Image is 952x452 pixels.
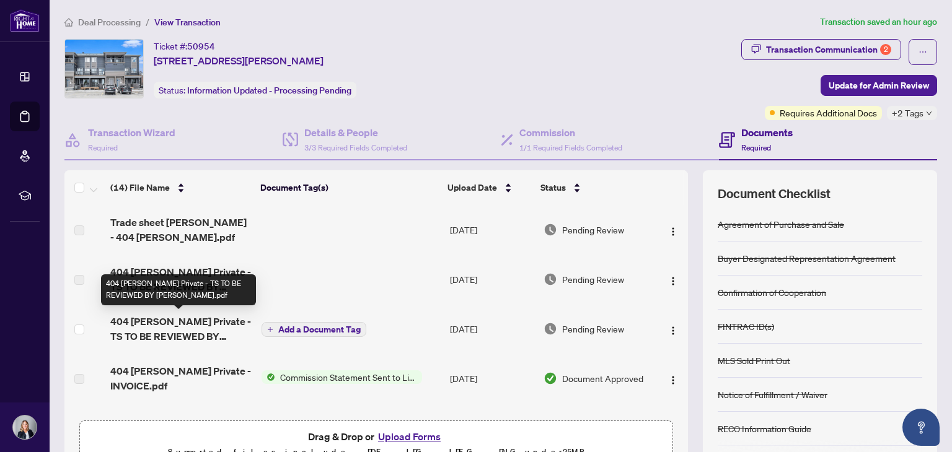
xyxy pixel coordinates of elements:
span: plus [267,326,273,332]
span: Update for Admin Review [829,76,929,95]
img: Document Status [544,322,557,336]
th: Status [535,170,651,205]
span: 404 [PERSON_NAME] Private - TS TO BE REVIEWED BY [PERSON_NAME].pdf [110,264,251,294]
span: Trade sheet [PERSON_NAME] - 404 [PERSON_NAME].pdf [110,215,251,245]
span: Add a Document Tag [278,325,361,334]
th: (14) File Name [105,170,255,205]
span: 50954 [187,41,215,52]
span: 3/3 Required Fields Completed [304,143,407,152]
span: +2 Tags [892,106,923,120]
span: Required [741,143,771,152]
td: [DATE] [445,354,539,403]
span: View Transaction [154,17,221,28]
span: down [926,110,932,116]
button: Update for Admin Review [821,75,937,96]
div: Notice of Fulfillment / Waiver [718,388,827,401]
td: [DATE] [445,205,539,254]
span: Pending Review [562,223,624,237]
img: Status Icon [262,370,275,384]
h4: Details & People [304,125,407,140]
span: Document Checklist [718,185,831,202]
div: Buyer Designated Representation Agreement [718,251,896,265]
div: Agreement of Purchase and Sale [718,217,844,231]
h4: Commission [519,125,622,140]
h4: Transaction Wizard [88,125,175,140]
button: Add a Document Tag [262,322,366,337]
h4: Documents [741,125,793,140]
span: Pending Review [562,322,624,336]
button: Logo [663,220,683,240]
button: Status IconCommission Statement Sent to Listing Brokerage [262,370,422,384]
span: 1/1 Required Fields Completed [519,143,622,152]
img: logo [10,9,40,32]
span: (14) File Name [110,181,170,194]
img: Logo [668,227,678,237]
div: 404 [PERSON_NAME] Private - TS TO BE REVIEWED BY [PERSON_NAME].pdf [101,274,256,305]
span: 404 [PERSON_NAME] Private - TS TO BE REVIEWED BY [PERSON_NAME].pdf [110,314,251,344]
div: Confirmation of Cooperation [718,285,826,299]
img: Document Status [544,272,557,286]
img: Logo [668,375,678,385]
td: [DATE] [445,304,539,354]
button: Logo [663,319,683,339]
span: Drag & Drop or [308,428,444,445]
span: 404 [PERSON_NAME] - NOF.pdf [110,413,251,443]
span: Upload Date [447,181,497,194]
article: Transaction saved an hour ago [820,15,937,29]
div: Status: [154,82,356,98]
div: MLS Sold Print Out [718,354,790,367]
span: Pending Review [562,272,624,286]
th: Document Tag(s) [255,170,443,205]
button: Transaction Communication2 [741,39,901,60]
span: Information Updated - Processing Pending [187,85,351,96]
div: 2 [880,44,891,55]
span: Deal Processing [78,17,141,28]
button: Open asap [902,409,940,446]
span: Document Approved [562,372,643,385]
div: RECO Information Guide [718,422,811,435]
img: IMG-X12368521_1.jpg [65,40,143,98]
span: 404 [PERSON_NAME] Private - INVOICE.pdf [110,363,251,393]
span: home [64,18,73,27]
button: Logo [663,368,683,388]
li: / [146,15,149,29]
button: Logo [663,269,683,289]
button: Upload Forms [374,428,444,445]
img: Profile Icon [13,415,37,439]
img: Document Status [544,223,557,237]
span: Status [540,181,566,194]
th: Upload Date [443,170,535,205]
span: [STREET_ADDRESS][PERSON_NAME] [154,53,324,68]
span: Required [88,143,118,152]
span: Commission Statement Sent to Listing Brokerage [275,370,422,384]
button: Add a Document Tag [262,321,366,337]
span: ellipsis [919,48,927,56]
img: Document Status [544,372,557,385]
div: Transaction Communication [766,40,891,59]
div: Ticket #: [154,39,215,53]
div: FINTRAC ID(s) [718,319,774,333]
span: Requires Additional Docs [780,106,877,120]
img: Logo [668,276,678,286]
img: Logo [668,326,678,336]
td: [DATE] [445,254,539,304]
